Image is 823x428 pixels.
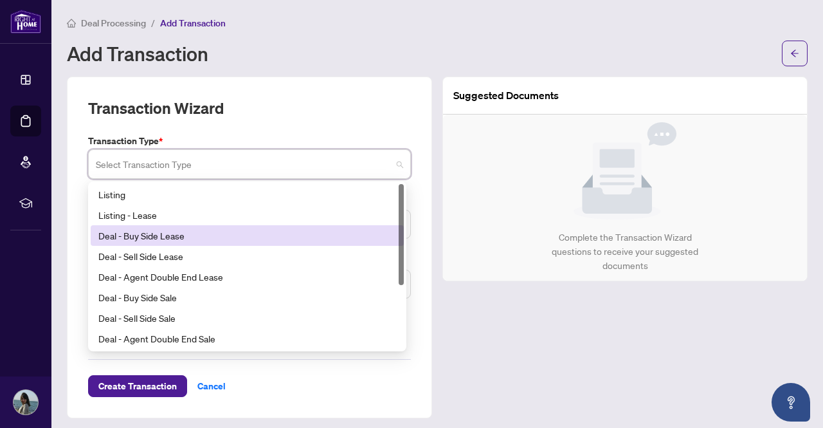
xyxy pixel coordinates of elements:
div: Deal - Buy Side Sale [98,290,396,304]
img: Profile Icon [14,390,38,414]
div: Listing - Lease [98,208,396,222]
div: Deal - Buy Side Lease [91,225,404,246]
div: Listing [91,184,404,205]
span: Create Transaction [98,376,177,396]
div: Deal - Sell Side Lease [91,246,404,266]
div: Deal - Agent Double End Sale [98,331,396,346]
div: Deal - Sell Side Sale [91,308,404,328]
button: Open asap [772,383,810,422]
span: Cancel [197,376,226,396]
span: Add Transaction [160,17,226,29]
div: Deal - Buy Side Lease [98,228,396,243]
label: Transaction Type [88,134,411,148]
div: Deal - Sell Side Sale [98,311,396,325]
div: Deal - Sell Side Lease [98,249,396,263]
div: Listing [98,187,396,201]
span: Deal Processing [81,17,146,29]
div: Deal - Agent Double End Lease [98,270,396,284]
span: arrow-left [790,49,799,58]
div: Deal - Agent Double End Lease [91,266,404,287]
img: Null State Icon [574,122,676,220]
div: Listing - Lease [91,205,404,225]
button: Create Transaction [88,375,187,397]
h2: Transaction Wizard [88,98,224,118]
img: logo [10,10,41,33]
div: Deal - Agent Double End Sale [91,328,404,349]
div: Deal - Buy Side Sale [91,287,404,308]
li: / [151,15,155,30]
div: Complete the Transaction Wizard questions to receive your suggested documents [538,230,712,273]
span: home [67,19,76,28]
button: Cancel [187,375,236,397]
h1: Add Transaction [67,43,208,64]
article: Suggested Documents [453,88,559,104]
